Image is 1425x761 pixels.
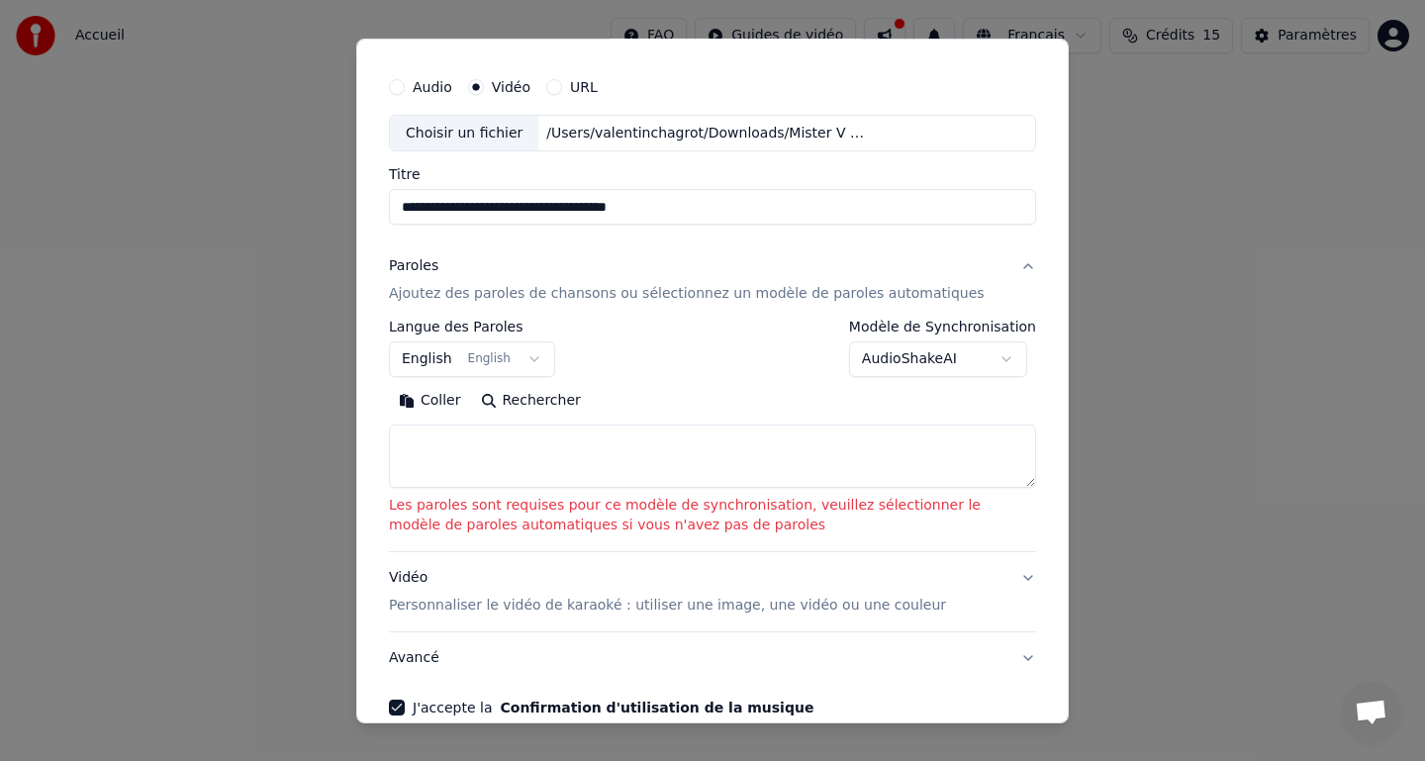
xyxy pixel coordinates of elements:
[389,320,1036,551] div: ParolesAjoutez des paroles de chansons ou sélectionnez un modèle de paroles automatiques
[389,320,555,333] label: Langue des Paroles
[389,385,471,417] button: Coller
[389,596,946,616] p: Personnaliser le vidéo de karaoké : utiliser une image, une vidéo ou une couleur
[389,568,946,616] div: Vidéo
[538,123,875,143] div: /Users/valentinchagrot/Downloads/Mister V - 6 classiques musicaux (beauf).mp4
[389,167,1036,181] label: Titre
[389,256,438,276] div: Paroles
[390,115,538,150] div: Choisir un fichier
[389,552,1036,631] button: VidéoPersonnaliser le vidéo de karaoké : utiliser une image, une vidéo ou une couleur
[570,79,598,93] label: URL
[413,701,813,714] label: J'accepte la
[413,79,452,93] label: Audio
[492,79,530,93] label: Vidéo
[389,284,985,304] p: Ajoutez des paroles de chansons ou sélectionnez un modèle de paroles automatiques
[471,385,591,417] button: Rechercher
[389,240,1036,320] button: ParolesAjoutez des paroles de chansons ou sélectionnez un modèle de paroles automatiques
[389,496,1036,535] p: Les paroles sont requises pour ce modèle de synchronisation, veuillez sélectionner le modèle de p...
[849,320,1036,333] label: Modèle de Synchronisation
[389,632,1036,684] button: Avancé
[500,701,813,714] button: J'accepte la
